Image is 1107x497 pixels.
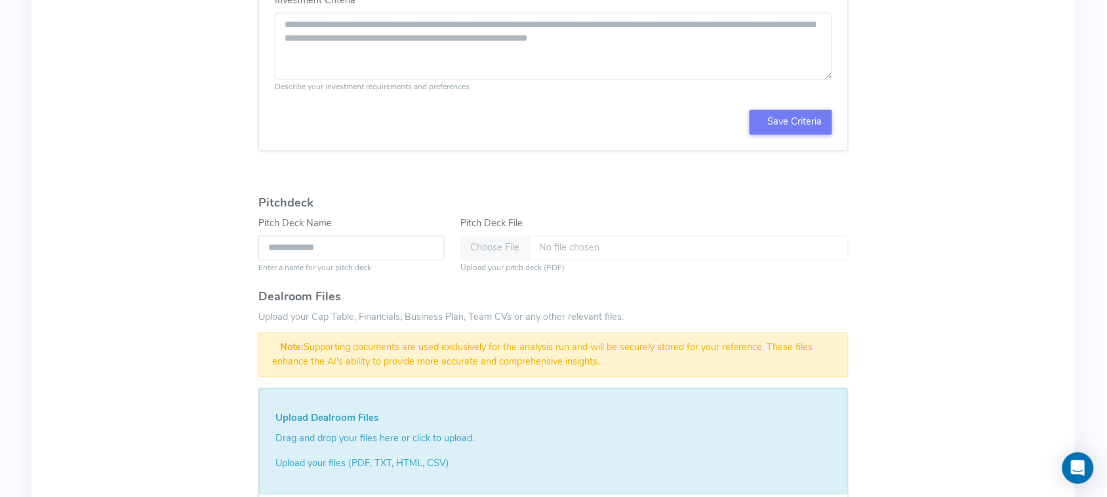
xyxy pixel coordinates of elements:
[258,291,849,304] h4: Dealroom Files
[275,82,470,92] small: Describe your investment requirements and preferences
[258,197,849,210] h4: Pitchdeck
[258,263,371,273] small: Enter a name for your pitch deck
[460,217,523,231] label: Pitch Deck File
[258,311,624,324] span: Upload your Cap Table, Financials, Business Plan, Team CVs or any other relevant files.
[275,413,832,424] h5: Upload Dealroom Files
[460,263,565,273] small: Upload your pitch deck (PDF)
[275,457,832,471] div: Upload your files (PDF, TXT, HTML, CSV)
[280,341,304,354] strong: Note:
[1062,452,1094,484] div: Open Intercom Messenger
[750,110,832,135] button: Save Criteria
[258,217,332,231] label: Pitch Deck Name
[275,432,832,447] p: Drag and drop your files here or click to upload.
[258,332,849,378] div: Supporting documents are used exclusively for the analysis run and will be securely stored for yo...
